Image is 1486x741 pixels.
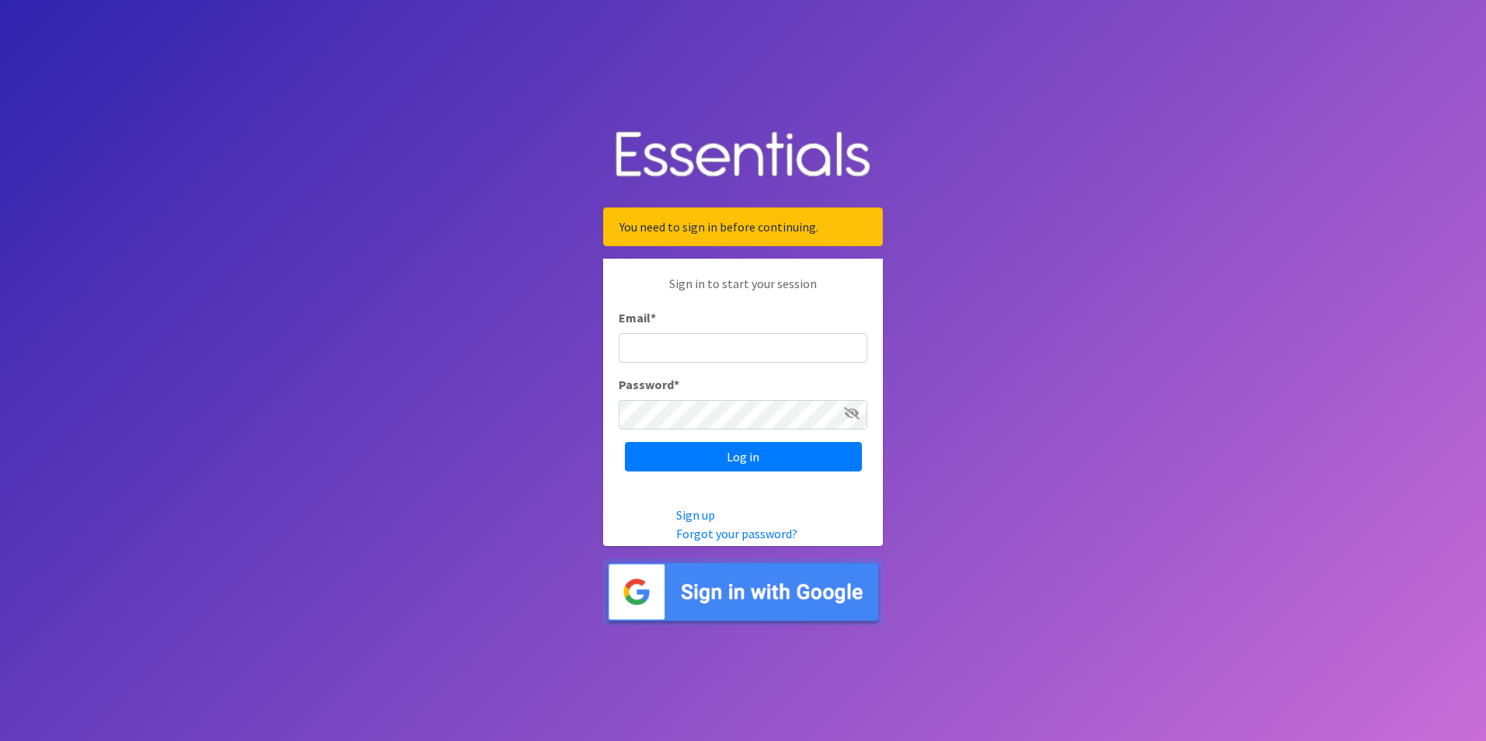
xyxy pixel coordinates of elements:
[674,377,679,392] abbr: required
[676,507,715,523] a: Sign up
[619,375,679,394] label: Password
[676,526,797,541] a: Forgot your password?
[619,308,656,327] label: Email
[625,442,862,471] input: Log in
[651,310,656,325] abbr: required
[603,558,883,626] img: Sign in with Google
[603,207,883,246] div: You need to sign in before continuing.
[603,116,883,196] img: Human Essentials
[619,274,867,308] p: Sign in to start your session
